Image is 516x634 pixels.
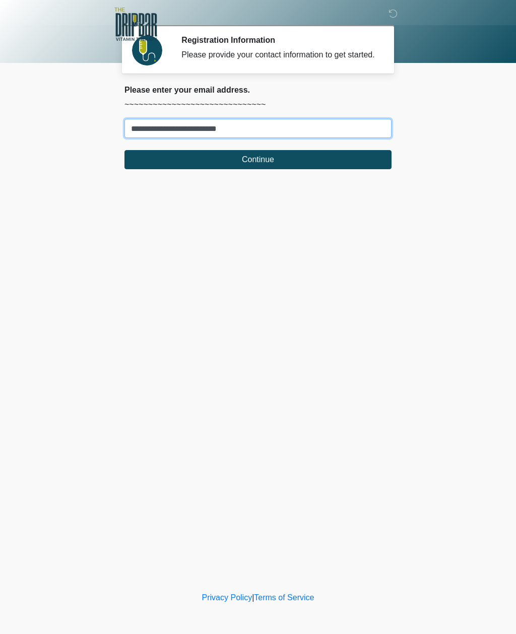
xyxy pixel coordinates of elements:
p: ~~~~~~~~~~~~~~~~~~~~~~~~~~~~~~ [124,99,392,111]
a: Privacy Policy [202,593,252,602]
a: Terms of Service [254,593,314,602]
button: Continue [124,150,392,169]
h2: Please enter your email address. [124,85,392,95]
div: Please provide your contact information to get started. [181,49,376,61]
img: Agent Avatar [132,35,162,65]
a: | [252,593,254,602]
img: The DRIPBaR - Alamo Ranch SATX Logo [114,8,157,41]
